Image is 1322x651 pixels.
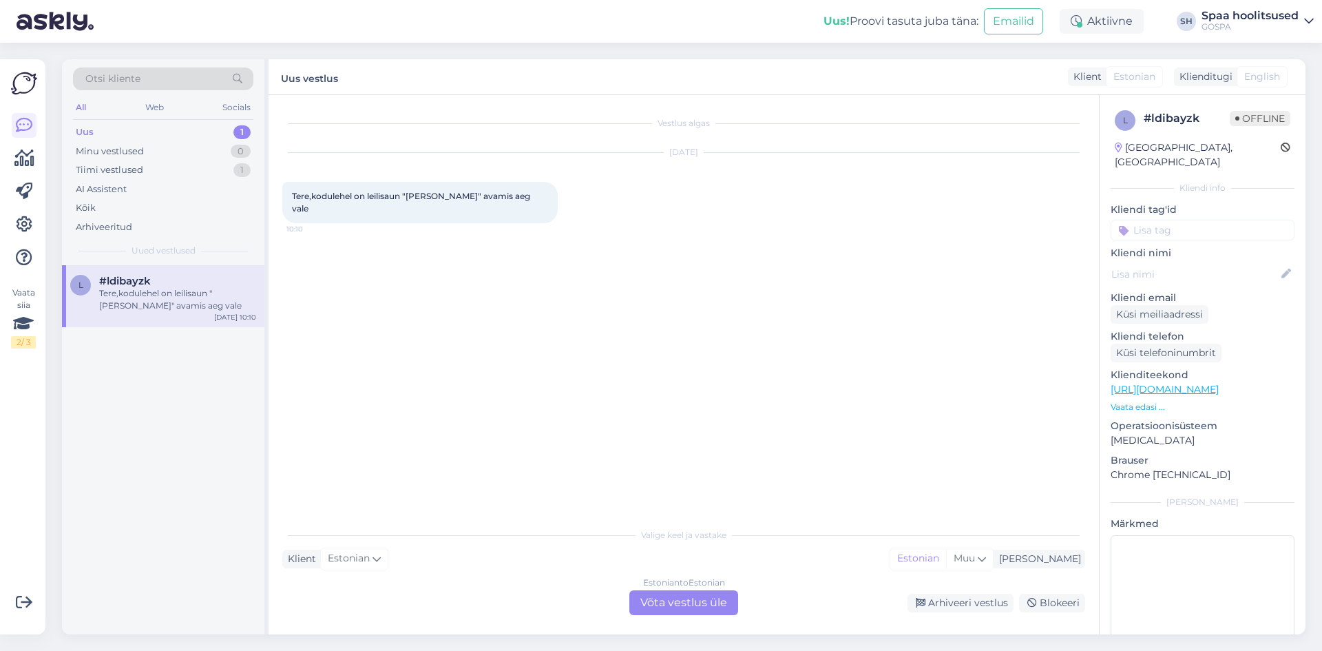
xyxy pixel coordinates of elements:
[1111,496,1294,508] div: [PERSON_NAME]
[78,280,83,290] span: l
[1111,220,1294,240] input: Lisa tag
[282,552,316,566] div: Klient
[1111,401,1294,413] p: Vaata edasi ...
[1111,203,1294,217] p: Kliendi tag'id
[1113,70,1155,84] span: Estonian
[1111,517,1294,531] p: Märkmed
[1115,141,1281,169] div: [GEOGRAPHIC_DATA], [GEOGRAPHIC_DATA]
[233,163,251,177] div: 1
[233,125,251,139] div: 1
[286,224,338,234] span: 10:10
[1068,70,1102,84] div: Klient
[76,163,143,177] div: Tiimi vestlused
[1202,10,1299,21] div: Spaa hoolitsused
[282,117,1085,130] div: Vestlus algas
[11,70,37,96] img: Askly Logo
[282,529,1085,541] div: Valige keel ja vastake
[1111,182,1294,194] div: Kliendi info
[1111,305,1208,324] div: Küsi meiliaadressi
[643,577,725,589] div: Estonian to Estonian
[907,594,1014,612] div: Arhiveeri vestlus
[281,68,338,86] label: Uus vestlus
[823,14,850,28] b: Uus!
[1123,115,1128,125] span: l
[1144,110,1230,127] div: # ldibayzk
[11,336,36,349] div: 2 / 3
[99,275,151,287] span: #ldibayzk
[629,590,738,615] div: Võta vestlus üle
[1060,9,1144,34] div: Aktiivne
[1111,419,1294,433] p: Operatsioonisüsteem
[1230,111,1290,126] span: Offline
[1202,21,1299,32] div: GOSPA
[76,220,132,234] div: Arhiveeritud
[984,8,1043,34] button: Emailid
[220,99,253,116] div: Socials
[1111,368,1294,382] p: Klienditeekond
[954,552,975,564] span: Muu
[1177,12,1196,31] div: SH
[1111,383,1219,395] a: [URL][DOMAIN_NAME]
[1111,468,1294,482] p: Chrome [TECHNICAL_ID]
[76,183,127,196] div: AI Assistent
[890,548,946,569] div: Estonian
[282,146,1085,158] div: [DATE]
[1111,267,1279,282] input: Lisa nimi
[1244,70,1280,84] span: English
[1111,329,1294,344] p: Kliendi telefon
[214,312,256,322] div: [DATE] 10:10
[823,13,978,30] div: Proovi tasuta juba täna:
[1202,10,1314,32] a: Spaa hoolitsusedGOSPA
[1111,433,1294,448] p: [MEDICAL_DATA]
[143,99,167,116] div: Web
[292,191,532,214] span: Tere,kodulehel on leilisaun "[PERSON_NAME]" avamis aeg vale
[76,145,144,158] div: Minu vestlused
[85,72,140,86] span: Otsi kliente
[11,287,36,349] div: Vaata siia
[132,245,196,257] span: Uued vestlused
[1111,246,1294,260] p: Kliendi nimi
[99,287,256,312] div: Tere,kodulehel on leilisaun "[PERSON_NAME]" avamis aeg vale
[1111,344,1221,362] div: Küsi telefoninumbrit
[1019,594,1085,612] div: Blokeeri
[76,125,94,139] div: Uus
[328,551,370,566] span: Estonian
[1174,70,1232,84] div: Klienditugi
[994,552,1081,566] div: [PERSON_NAME]
[231,145,251,158] div: 0
[73,99,89,116] div: All
[1111,453,1294,468] p: Brauser
[76,201,96,215] div: Kõik
[1111,291,1294,305] p: Kliendi email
